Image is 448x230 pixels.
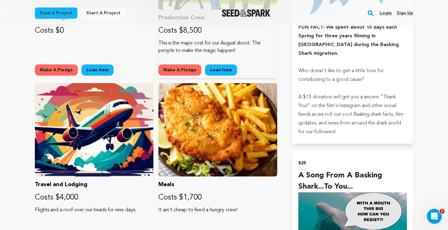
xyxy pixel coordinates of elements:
[427,209,442,224] iframe: Intercom live chat
[35,26,153,36] p: Costs $0
[35,7,77,19] a: Fund a project
[298,67,407,84] p: Who doesn't like to get a little love for contributing to a good cause?
[158,206,277,214] p: It ain't cheap to feed a hungry crew!
[35,64,78,76] button: Make A Pledge
[205,64,237,76] a: Loan Item
[222,9,271,17] a: Seed&Spark Homepage
[158,40,277,54] p: This is the major cost for our August shoot. The people to make the magic happen!
[81,7,125,19] a: Start a project
[82,64,114,76] a: Loan Item
[158,64,201,76] button: Make A Pledge
[35,180,153,189] p: Travel and Lodging
[158,180,277,189] p: Meals
[397,8,413,18] a: Sign up
[298,93,407,136] p: A $15 donation will get you a sincere "Thank You!" on the film's Instagram and other social feeds...
[222,9,271,17] img: Seed&Spark Logo Dark Mode
[380,8,392,18] a: Login
[35,206,153,214] p: Flights and a roof over our heads for nine days.
[158,193,277,203] p: Costs $1,700
[35,193,153,203] p: Costs $4,000
[440,209,445,214] span: 1
[298,159,407,167] h2: $25
[298,170,407,192] h4: A Song From a Basking Shark...to You...
[158,26,277,36] p: Costs $8,500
